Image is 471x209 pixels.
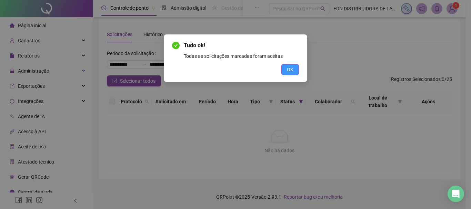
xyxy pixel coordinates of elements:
[287,66,293,73] span: OK
[184,52,299,60] div: Todas as solicitações marcadas foram aceitas
[172,42,180,49] span: check-circle
[448,186,464,202] div: Open Intercom Messenger
[281,64,299,75] button: OK
[184,41,299,50] span: Tudo ok!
